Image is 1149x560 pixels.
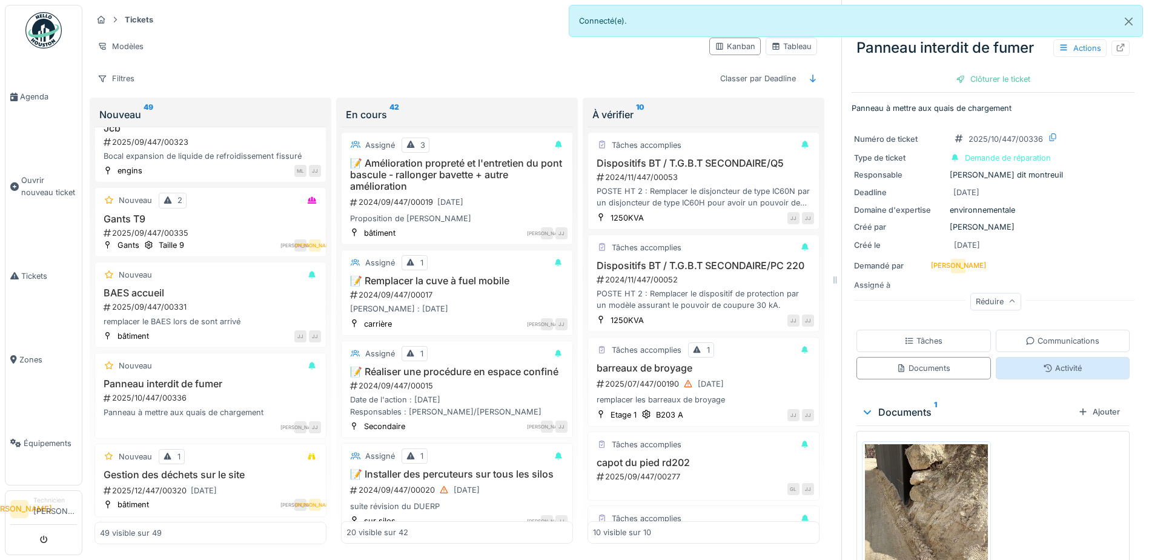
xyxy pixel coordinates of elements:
div: ML [294,165,306,177]
div: 2025/09/447/00323 [102,136,321,148]
button: Close [1115,5,1142,38]
div: Responsable [854,169,945,181]
div: JJ [294,330,306,342]
div: Demande de réparation [965,152,1051,164]
div: [PERSON_NAME] [309,239,321,252]
div: Nouveau [119,195,152,206]
div: Assigné [365,348,395,359]
div: 10 visible sur 10 [593,527,651,538]
h3: 📝 Installer des percuteurs sur tous les silos [346,468,568,480]
div: En cours [346,107,568,122]
div: Tâches accomplies [612,344,681,356]
h3: Dispositifs BT / T.G.B.T SECONDAIRE/PC 220 [593,260,814,272]
h3: Jcb [100,122,321,134]
div: [DATE] [437,196,463,208]
div: Créé le [854,239,945,251]
div: B203 A [656,409,683,421]
div: Deadline [854,187,945,198]
a: Équipements [5,401,82,485]
div: 2024/09/447/00020 [349,482,568,498]
p: Panneau à mettre aux quais de chargement [852,102,1134,114]
h3: barreaux de broyage [593,362,814,374]
div: Gants [118,239,139,251]
div: Kanban [715,41,755,52]
div: 2025/09/447/00277 [595,471,814,482]
div: [PERSON_NAME] [541,515,553,527]
div: 20 visible sur 42 [346,527,408,538]
div: JJ [309,421,321,433]
div: Connecté(e). [569,5,1144,37]
div: 1 [420,348,423,359]
div: Tâches [904,335,942,347]
div: remplacer les barreaux de broyage [593,394,814,405]
li: [PERSON_NAME] [10,500,28,518]
div: [PERSON_NAME] [541,227,553,239]
div: [DATE] [191,485,217,496]
div: Modèles [92,38,149,55]
a: Ouvrir nouveau ticket [5,139,82,234]
a: Tickets [5,234,82,318]
h3: 📝 Remplacer la cuve à fuel mobile [346,275,568,287]
div: environnementale [854,204,1132,216]
div: 2024/11/447/00053 [595,172,814,183]
div: Panneau interdit de fumer [852,32,1134,64]
div: JJ [555,318,568,330]
div: JJ [555,421,568,433]
span: Zones [19,354,77,365]
div: POSTE HT 2 : Remplacer le disjoncteur de type IC60N par un disjoncteur de type IC60H pour avoir u... [593,185,814,208]
h3: capot du pied rd202 [593,457,814,468]
div: 2025/07/447/00190 [595,376,814,392]
div: Documents [861,405,1073,419]
div: Ajouter [1073,404,1125,420]
a: Zones [5,318,82,401]
div: [PERSON_NAME] [950,258,967,275]
div: [PERSON_NAME] [541,421,553,433]
div: Bocal expansion de liquide de refroidissement fissuré [100,150,321,162]
div: [DATE] [954,239,980,251]
div: JJ [802,483,814,495]
div: Type de ticket [854,152,945,164]
div: carrière [364,318,392,330]
div: Tableau [771,41,812,52]
div: [DATE] [454,484,480,496]
div: [PERSON_NAME] dit montreuil [854,169,1132,181]
span: Équipements [24,438,77,449]
div: Etage 1 [611,409,637,421]
div: bâtiment [364,227,396,239]
div: Nouveau [119,360,152,372]
div: 2025/12/447/00320 [102,483,321,498]
div: remplacer le BAES lors de sont arrivé [100,316,321,327]
div: Assigné [365,450,395,462]
strong: Tickets [120,14,158,25]
div: À vérifier [592,107,815,122]
div: Date de l'action : [DATE] Responsables : [PERSON_NAME]/[PERSON_NAME] [346,394,568,417]
h3: Dispositifs BT / T.G.B.T SECONDAIRE/Q5 [593,158,814,169]
div: Classer par Deadline [715,70,801,87]
div: 1250KVA [611,315,644,326]
div: Actions [1053,39,1107,57]
div: Clôturer le ticket [951,71,1035,87]
div: [PERSON_NAME] [854,221,1132,233]
div: Panneau à mettre aux quais de chargement [100,407,321,418]
div: Communications [1025,335,1099,347]
div: Créé par [854,221,945,233]
sup: 10 [636,107,644,122]
div: Tâches accomplies [612,513,681,524]
div: [DATE] [953,187,979,198]
div: 2025/09/447/00331 [102,301,321,313]
sup: 1 [934,405,937,419]
h3: Gants T9 [100,213,321,225]
div: Tâches accomplies [612,242,681,253]
div: Activité [1043,362,1082,374]
div: JJ [555,515,568,527]
div: Tâches accomplies [612,139,681,151]
div: sur silos [364,515,396,527]
a: Agenda [5,55,82,139]
div: JJ [802,409,814,421]
div: 49 visible sur 49 [100,527,162,538]
div: POSTE HT 2 : Remplacer le dispositif de protection par un modèle assurant le pouvoir de coupure 3... [593,288,814,311]
img: Badge_color-CXgf-gQk.svg [25,12,62,48]
div: [PERSON_NAME] [294,239,306,252]
div: Secondaire [364,421,405,432]
sup: 49 [144,107,153,122]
